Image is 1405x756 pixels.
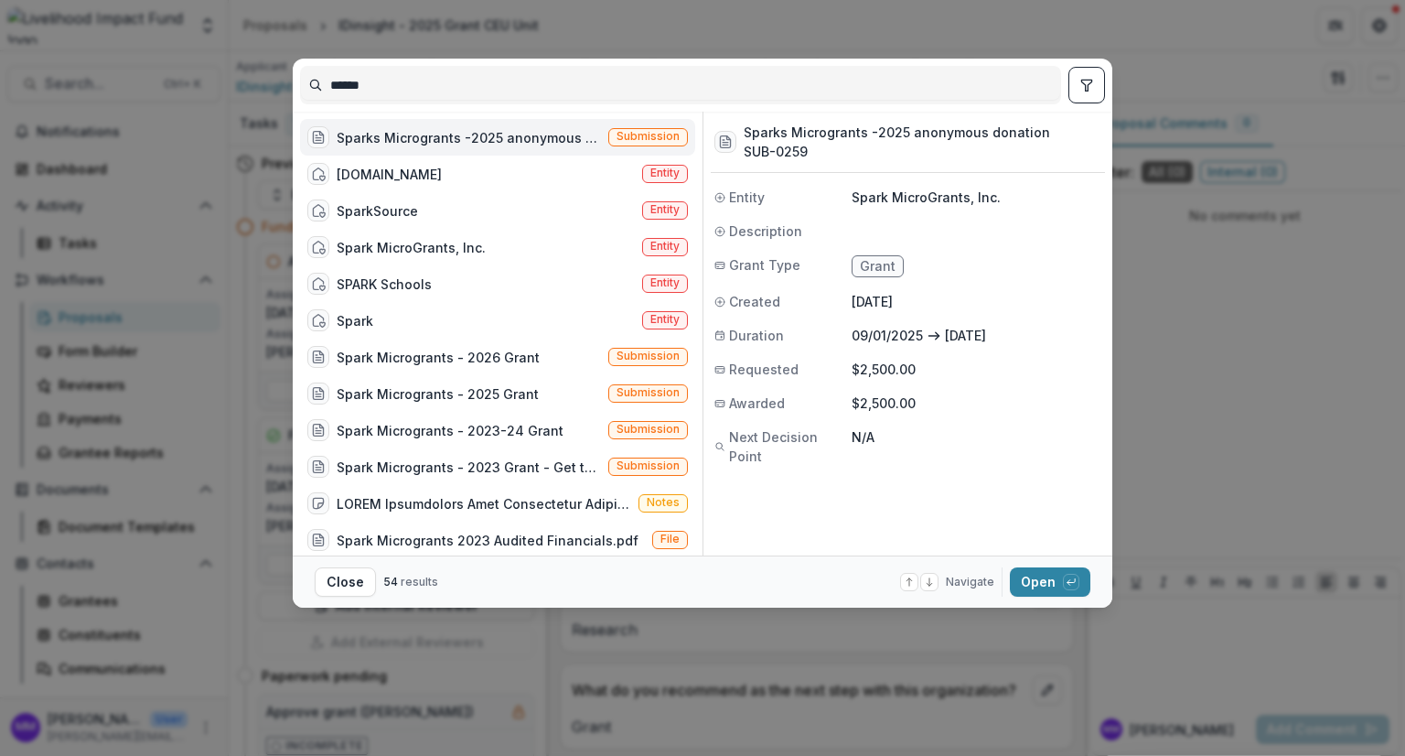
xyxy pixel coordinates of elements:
[945,326,986,345] p: [DATE]
[1010,567,1090,597] button: Open
[617,350,680,362] span: Submission
[860,259,896,275] span: Grant
[337,458,601,477] div: Spark Microgrants - 2023 Grant - Get to know
[650,313,680,326] span: Entity
[337,165,442,184] div: [DOMAIN_NAME]
[650,203,680,216] span: Entity
[650,240,680,253] span: Entity
[337,311,373,330] div: Spark
[852,326,923,345] p: 09/01/2025
[852,188,1101,207] p: Spark MicroGrants, Inc.
[650,167,680,179] span: Entity
[337,421,563,440] div: Spark Microgrants - 2023-24 Grant
[337,238,486,257] div: Spark MicroGrants, Inc.
[337,494,631,513] div: LOREM Ipsumdolors Amet Consectetur Adipi ELITSEDDOEIUSmodte, Inc. 59, 9214Utlabor et: dolorema al...
[337,348,540,367] div: Spark Microgrants - 2026 Grant
[617,459,680,472] span: Submission
[729,255,800,275] span: Grant Type
[617,130,680,143] span: Submission
[729,188,765,207] span: Entity
[729,360,799,379] span: Requested
[852,360,1101,379] p: $2,500.00
[729,221,802,241] span: Description
[946,574,994,590] span: Navigate
[852,427,1101,447] p: N/A
[729,427,852,466] span: Next Decision Point
[660,533,680,545] span: File
[729,326,784,345] span: Duration
[1068,67,1105,103] button: toggle filters
[337,275,432,294] div: SPARK Schools
[401,575,438,589] span: results
[315,567,376,597] button: Close
[617,423,680,436] span: Submission
[337,384,539,404] div: Spark Microgrants - 2025 Grant
[744,142,1050,161] h3: SUB-0259
[337,201,418,221] div: SparkSource
[337,128,601,147] div: Sparks Microgrants -2025 anonymous donation
[852,394,1101,413] p: $2,500.00
[383,575,398,589] span: 54
[744,123,1050,142] h3: Sparks Microgrants -2025 anonymous donation
[617,386,680,399] span: Submission
[729,292,780,311] span: Created
[650,276,680,289] span: Entity
[647,496,680,509] span: Notes
[852,292,1101,311] p: [DATE]
[337,531,638,550] div: Spark Microgrants 2023 Audited Financials.pdf
[729,394,785,413] span: Awarded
